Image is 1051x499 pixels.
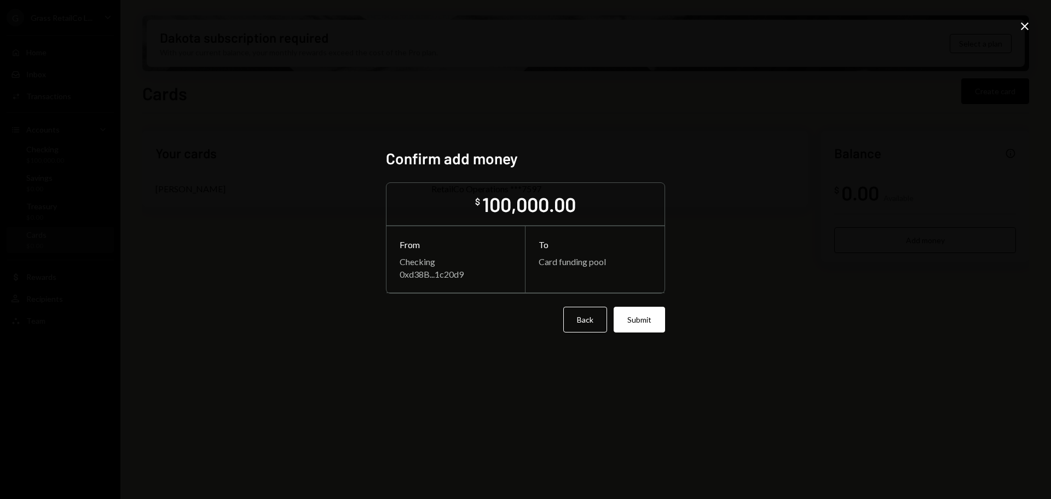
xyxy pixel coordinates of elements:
[563,307,607,332] button: Back
[539,256,651,267] div: Card funding pool
[482,192,576,216] div: 100,000.00
[400,269,512,279] div: 0xd38B...1c20d9
[539,239,651,250] div: To
[400,239,512,250] div: From
[614,307,665,332] button: Submit
[400,256,512,267] div: Checking
[475,196,480,207] div: $
[386,148,665,169] h2: Confirm add money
